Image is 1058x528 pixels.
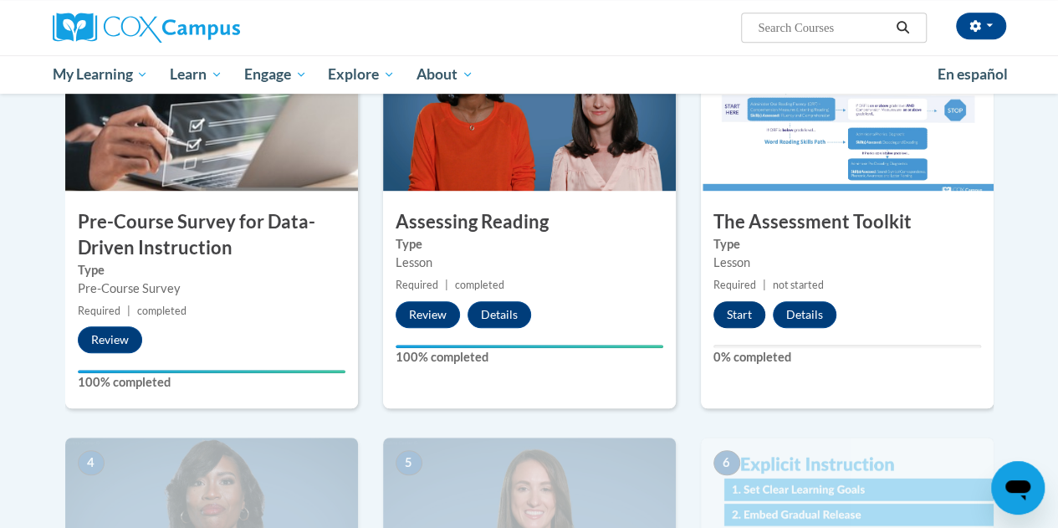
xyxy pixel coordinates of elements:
[455,279,504,291] span: completed
[78,450,105,475] span: 4
[396,235,663,254] label: Type
[773,301,836,328] button: Details
[53,13,240,43] img: Cox Campus
[713,450,740,475] span: 6
[42,55,160,94] a: My Learning
[713,235,981,254] label: Type
[890,18,915,38] button: Search
[927,57,1019,92] a: En español
[159,55,233,94] a: Learn
[52,64,148,85] span: My Learning
[701,209,994,235] h3: The Assessment Toolkit
[233,55,318,94] a: Engage
[78,326,142,353] button: Review
[65,209,358,261] h3: Pre-Course Survey for Data-Driven Instruction
[244,64,307,85] span: Engage
[78,261,345,279] label: Type
[713,348,981,367] label: 0% completed
[170,64,222,85] span: Learn
[383,209,676,235] h3: Assessing Reading
[383,23,676,191] img: Course Image
[396,279,438,291] span: Required
[713,254,981,272] div: Lesson
[78,305,120,317] span: Required
[65,23,358,191] img: Course Image
[396,348,663,367] label: 100% completed
[396,301,460,328] button: Review
[127,305,130,317] span: |
[78,370,345,373] div: Your progress
[417,64,473,85] span: About
[53,13,354,43] a: Cox Campus
[763,279,766,291] span: |
[773,279,824,291] span: not started
[713,301,765,328] button: Start
[78,373,345,392] label: 100% completed
[328,64,395,85] span: Explore
[317,55,406,94] a: Explore
[445,279,448,291] span: |
[701,23,994,191] img: Course Image
[938,65,1008,83] span: En español
[40,55,1019,94] div: Main menu
[396,450,422,475] span: 5
[406,55,484,94] a: About
[396,345,663,348] div: Your progress
[78,279,345,298] div: Pre-Course Survey
[991,461,1045,515] iframe: Button to launch messaging window
[713,279,756,291] span: Required
[396,254,663,272] div: Lesson
[468,301,531,328] button: Details
[137,305,187,317] span: completed
[756,18,890,38] input: Search Courses
[956,13,1006,39] button: Account Settings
